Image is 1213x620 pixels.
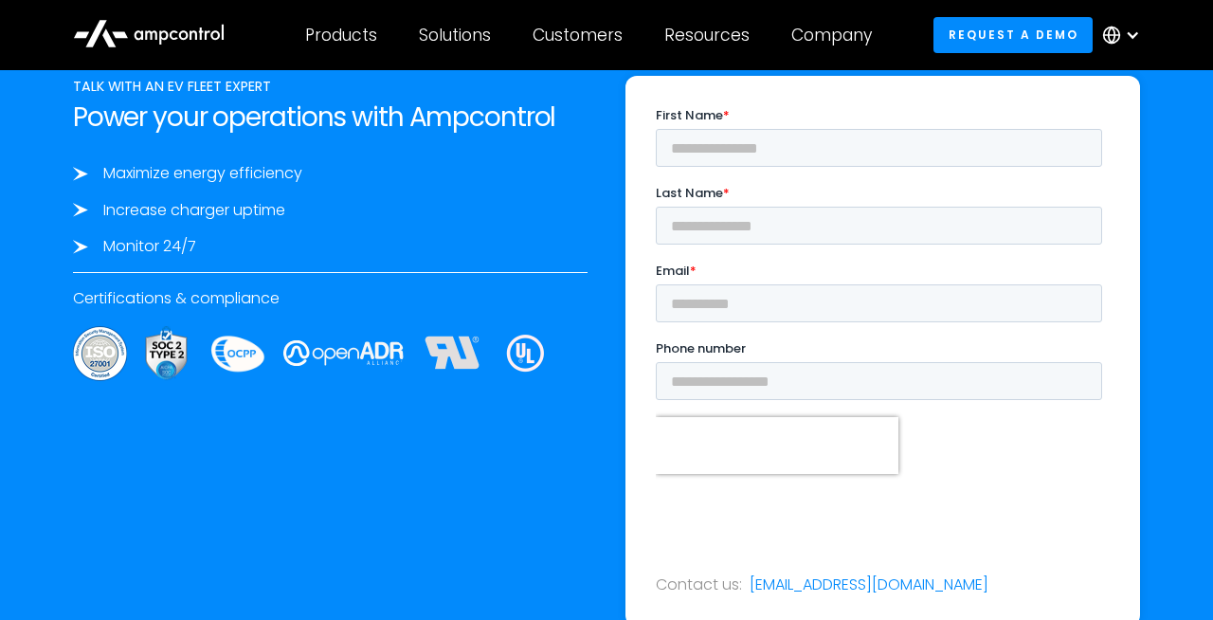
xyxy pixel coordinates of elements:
div: Company [791,25,872,46]
div: Resources [664,25,750,46]
iframe: Form 0 [656,106,1110,499]
div: TALK WITH AN EV FLEET EXPERT [73,76,588,97]
div: Increase charger uptime [103,200,285,221]
div: Customers [533,25,623,46]
div: Monitor 24/7 [103,236,196,257]
a: Request a demo [933,17,1093,52]
div: Maximize energy efficiency [103,163,302,184]
div: Solutions [419,25,491,46]
a: [EMAIL_ADDRESS][DOMAIN_NAME] [750,574,988,595]
div: Contact us: [656,574,742,595]
div: Products [305,25,377,46]
h2: Power your operations with Ampcontrol [73,101,588,134]
div: Certifications & compliance [73,288,588,309]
